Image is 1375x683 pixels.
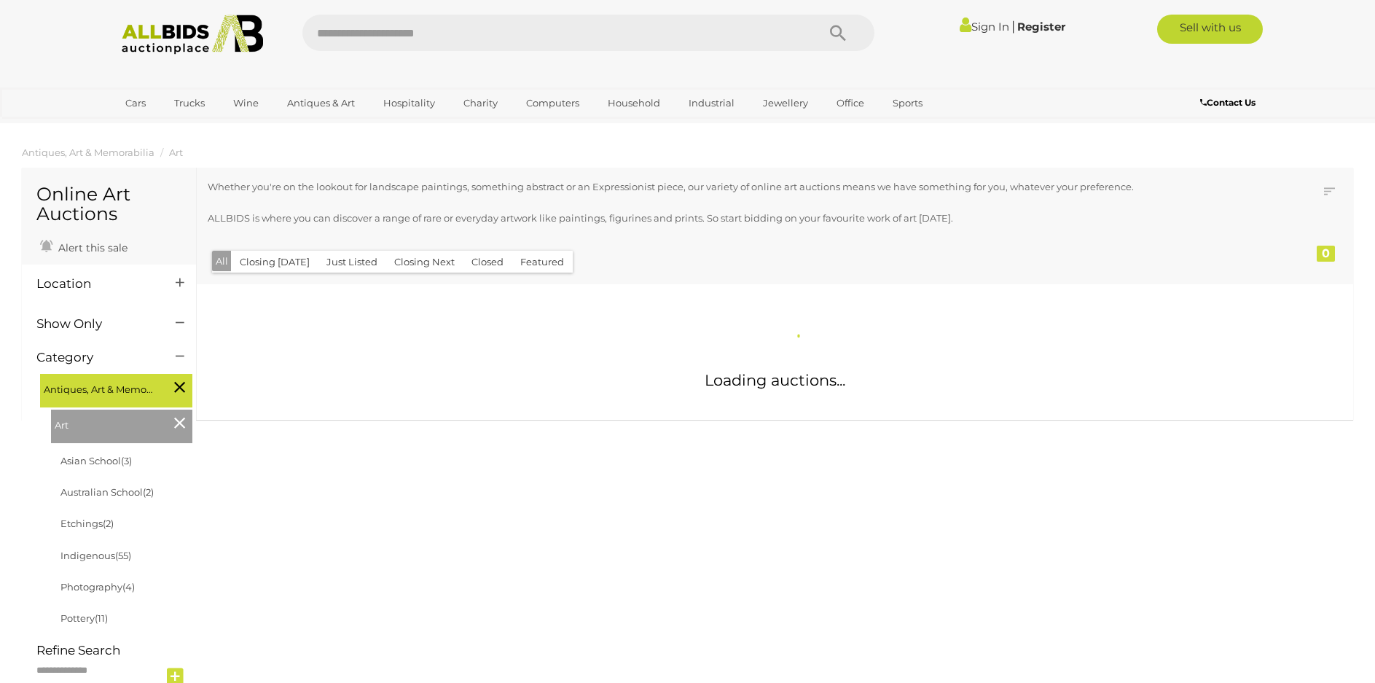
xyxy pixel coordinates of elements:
[60,550,131,561] a: Indigenous(55)
[60,581,135,593] a: Photography(4)
[103,518,114,529] span: (2)
[95,612,108,624] span: (11)
[115,550,131,561] span: (55)
[143,486,154,498] span: (2)
[960,20,1009,34] a: Sign In
[1157,15,1263,44] a: Sell with us
[1011,18,1015,34] span: |
[60,518,114,529] a: Etchings(2)
[827,91,874,115] a: Office
[36,184,181,225] h1: Online Art Auctions
[512,251,573,273] button: Featured
[121,455,132,467] span: (3)
[454,91,507,115] a: Charity
[114,15,272,55] img: Allbids.com.au
[165,91,214,115] a: Trucks
[208,179,1237,195] p: Whether you're on the lookout for landscape paintings, something abstract or an Expressionist pie...
[385,251,463,273] button: Closing Next
[60,455,132,467] a: Asian School(3)
[1317,246,1335,262] div: 0
[169,147,183,158] a: Art
[36,317,154,331] h4: Show Only
[224,91,268,115] a: Wine
[374,91,444,115] a: Hospitality
[517,91,589,115] a: Computers
[231,251,318,273] button: Closing [DATE]
[705,371,845,389] span: Loading auctions...
[122,581,135,593] span: (4)
[883,91,932,115] a: Sports
[278,91,364,115] a: Antiques & Art
[1200,97,1255,108] b: Contact Us
[463,251,512,273] button: Closed
[36,235,131,257] a: Alert this sale
[22,147,154,158] a: Antiques, Art & Memorabilia
[753,91,818,115] a: Jewellery
[1017,20,1065,34] a: Register
[60,612,108,624] a: Pottery(11)
[36,644,192,657] h4: Refine Search
[36,277,154,291] h4: Location
[55,413,164,434] span: Art
[598,91,670,115] a: Household
[60,486,154,498] a: Australian School(2)
[802,15,874,51] button: Search
[36,351,154,364] h4: Category
[212,251,232,272] button: All
[55,241,128,254] span: Alert this sale
[208,210,1237,227] p: ALLBIDS is where you can discover a range of rare or everyday artwork like paintings, figurines a...
[44,378,153,398] span: Antiques, Art & Memorabilia
[116,115,238,139] a: [GEOGRAPHIC_DATA]
[679,91,744,115] a: Industrial
[116,91,155,115] a: Cars
[318,251,386,273] button: Just Listed
[1200,95,1259,111] a: Contact Us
